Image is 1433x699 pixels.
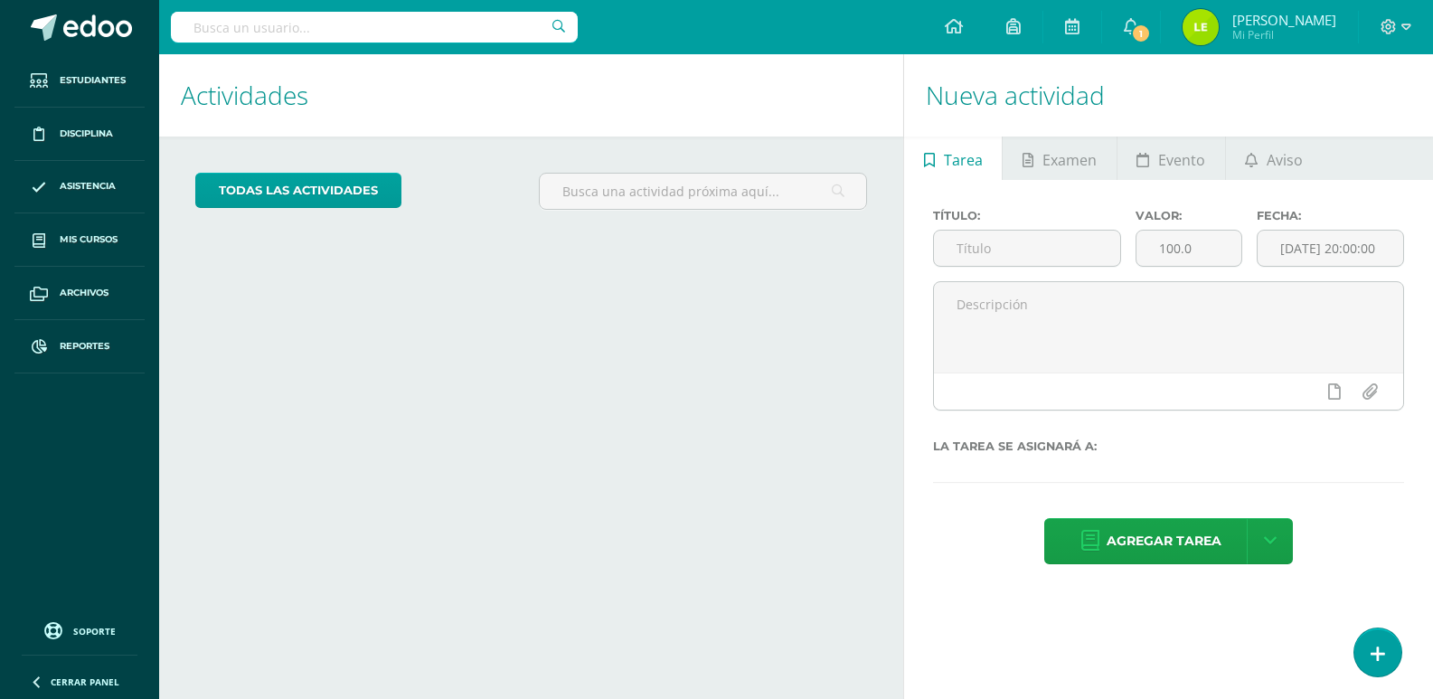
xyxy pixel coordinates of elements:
label: Título: [933,209,1121,222]
input: Título [934,231,1120,266]
span: Tarea [944,138,983,182]
a: Asistencia [14,161,145,214]
span: Evento [1158,138,1205,182]
span: 1 [1131,24,1151,43]
span: Soporte [73,625,116,638]
a: Mis cursos [14,213,145,267]
a: Estudiantes [14,54,145,108]
a: Evento [1117,137,1225,180]
span: Mis cursos [60,232,118,247]
a: Reportes [14,320,145,373]
input: Busca una actividad próxima aquí... [540,174,867,209]
img: 3b57ba69b96dd5213f6313e9886ee7de.png [1183,9,1219,45]
a: Tarea [904,137,1002,180]
span: Mi Perfil [1232,27,1336,43]
label: Fecha: [1257,209,1404,222]
span: Archivos [60,286,108,300]
input: Fecha de entrega [1258,231,1403,266]
a: Archivos [14,267,145,320]
span: Cerrar panel [51,675,119,688]
a: Soporte [22,618,137,642]
a: Disciplina [14,108,145,161]
input: Busca un usuario... [171,12,578,43]
label: Valor: [1136,209,1242,222]
input: Puntos máximos [1136,231,1241,266]
h1: Nueva actividad [926,54,1411,137]
label: La tarea se asignará a: [933,439,1404,453]
a: Aviso [1226,137,1323,180]
a: Examen [1003,137,1116,180]
span: Aviso [1267,138,1303,182]
a: todas las Actividades [195,173,401,208]
span: Disciplina [60,127,113,141]
h1: Actividades [181,54,881,137]
span: Asistencia [60,179,116,194]
span: Examen [1042,138,1097,182]
span: Agregar tarea [1107,519,1221,563]
span: [PERSON_NAME] [1232,11,1336,29]
span: Estudiantes [60,73,126,88]
span: Reportes [60,339,109,354]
